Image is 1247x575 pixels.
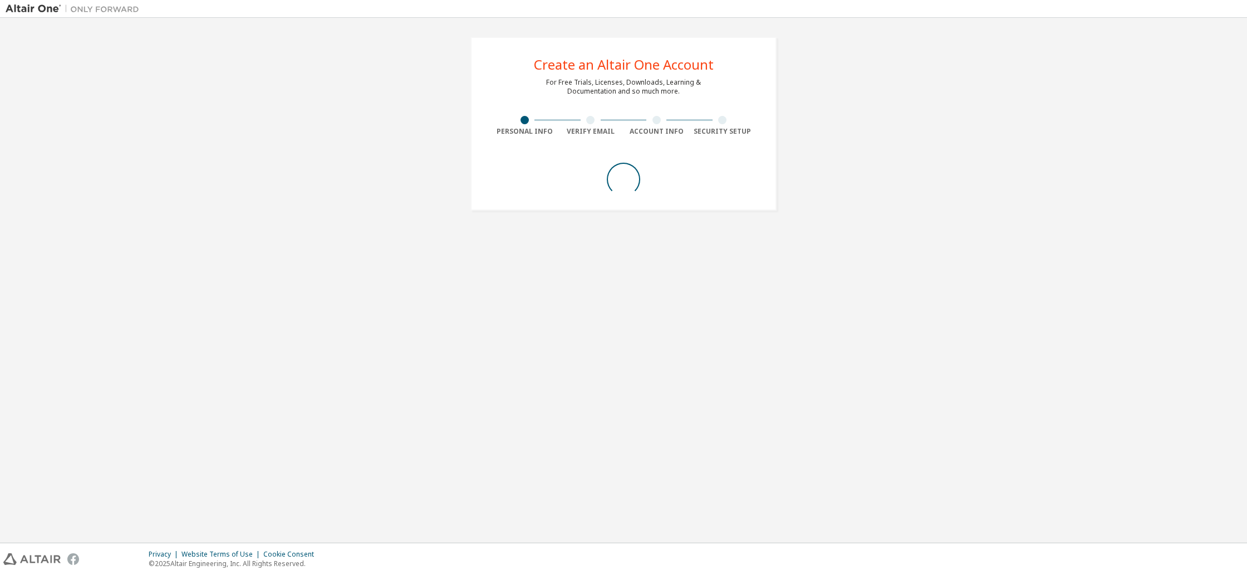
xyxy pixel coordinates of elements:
[558,127,624,136] div: Verify Email
[149,550,181,559] div: Privacy
[623,127,690,136] div: Account Info
[149,559,321,568] p: © 2025 Altair Engineering, Inc. All Rights Reserved.
[546,78,701,96] div: For Free Trials, Licenses, Downloads, Learning & Documentation and so much more.
[67,553,79,565] img: facebook.svg
[3,553,61,565] img: altair_logo.svg
[492,127,558,136] div: Personal Info
[181,550,263,559] div: Website Terms of Use
[534,58,714,71] div: Create an Altair One Account
[6,3,145,14] img: Altair One
[263,550,321,559] div: Cookie Consent
[690,127,756,136] div: Security Setup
